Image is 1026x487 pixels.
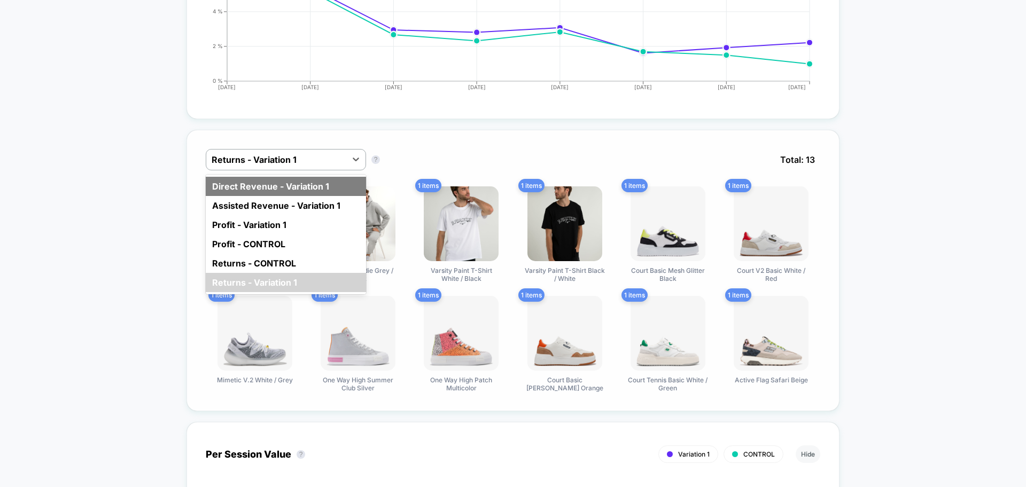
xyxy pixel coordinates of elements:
tspan: [DATE] [218,84,236,90]
span: 1 items [518,288,545,302]
span: 1 items [208,288,235,302]
img: Varsity Paint T-Shirt Black / White [527,186,602,261]
span: Variation 1 [678,450,710,458]
tspan: 4 % [213,8,223,14]
span: 1 items [415,179,441,192]
img: Court Basic Mesh Glitter Black [631,186,705,261]
tspan: [DATE] [468,84,486,90]
img: Court Basic Stich Orange [527,296,602,371]
span: Court Basic Mesh Glitter Black [628,266,708,282]
img: Active Flag Safari Beige [734,296,809,371]
span: Active Flag Safari Beige [735,376,808,384]
div: Profit - Variation 1 [206,215,366,234]
span: Court Basic [PERSON_NAME] Orange [525,376,605,392]
span: One Way High Patch Multicolor [421,376,501,392]
span: 1 items [725,288,751,302]
img: One Way High Summer Club Silver [321,296,395,371]
img: Varsity Paint T-Shirt White / Black [424,186,499,261]
img: Court V2 Basic White / Red [734,186,809,261]
span: Varsity Paint T-Shirt Black / White [525,266,605,282]
span: 1 items [415,288,441,302]
img: Court Tennis Basic White / Green [631,296,705,371]
button: ? [371,155,380,164]
span: 1 items [312,288,338,302]
button: ? [297,450,305,459]
div: Assisted Revenue - Variation 1 [206,196,366,215]
span: 1 items [621,288,648,302]
span: One Way High Summer Club Silver [318,376,398,392]
tspan: [DATE] [789,84,806,90]
div: Direct Revenue - Variation 1 [206,177,366,196]
span: Mimetic V.2 White / Grey [217,376,293,384]
tspan: [DATE] [301,84,319,90]
span: 1 items [725,179,751,192]
span: Court Tennis Basic White / Green [628,376,708,392]
tspan: [DATE] [551,84,569,90]
span: CONTROL [743,450,775,458]
span: Court V2 Basic White / Red [731,266,811,282]
span: Varsity Paint T-Shirt White / Black [421,266,501,282]
tspan: [DATE] [385,84,402,90]
button: Hide [796,445,820,463]
img: Mimetic V.2 White / Grey [217,296,292,371]
span: 1 items [518,179,545,192]
tspan: 0 % [213,77,223,84]
img: One Way High Patch Multicolor [424,296,499,371]
span: Total: 13 [775,149,820,170]
tspan: 2 % [213,43,223,49]
div: Profit - CONTROL [206,234,366,254]
span: 1 items [621,179,648,192]
div: Returns - Variation 1 [206,273,366,292]
tspan: [DATE] [718,84,735,90]
div: Returns - CONTROL [206,254,366,273]
tspan: [DATE] [634,84,652,90]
